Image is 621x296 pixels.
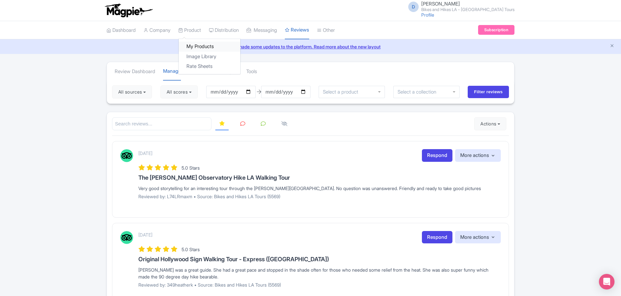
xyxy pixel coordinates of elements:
div: [PERSON_NAME] was a great guide. She had a great pace and stopped in the shade often for those wh... [138,266,501,280]
a: Other [317,21,335,39]
p: [DATE] [138,150,152,157]
input: Search reviews... [112,117,211,131]
button: Close announcement [610,43,615,50]
a: Tools [246,63,257,81]
a: Distribution [209,21,239,39]
h3: Original Hollywood Sign Walking Tour - Express ([GEOGRAPHIC_DATA]) [138,256,501,263]
a: Product [178,21,201,39]
input: Select a product [323,89,362,95]
h3: The [PERSON_NAME] Observatory Hike LA Walking Tour [138,174,501,181]
p: [DATE] [138,231,152,238]
a: Messaging [247,21,277,39]
img: Tripadvisor Logo [120,149,133,162]
button: More actions [455,231,501,244]
button: All sources [112,85,152,98]
a: Respond [422,231,452,244]
a: Manage [163,62,181,81]
input: Filter reviews [468,86,509,98]
a: Company [144,21,171,39]
button: All scores [160,85,198,98]
button: More actions [455,149,501,162]
input: Select a collection [398,89,441,95]
img: Tripadvisor Logo [120,231,133,244]
a: Respond [422,149,452,162]
div: Very good storytelling for an interesting tour through the [PERSON_NAME][GEOGRAPHIC_DATA]. No que... [138,185,501,192]
button: Actions [474,117,506,130]
a: We made some updates to the platform. Read more about the new layout [4,43,617,50]
a: Image Library [179,52,240,62]
span: [PERSON_NAME] [421,1,460,7]
img: logo-ab69f6fb50320c5b225c76a69d11143b.png [103,3,154,18]
p: Reviewed by: L74LRmaxm • Source: Bikes and Hikes LA Tours (5569) [138,193,501,200]
a: D [PERSON_NAME] Bikes and Hikes LA - [GEOGRAPHIC_DATA] Tours [404,1,514,12]
span: 5.0 Stars [182,247,200,252]
span: 5.0 Stars [182,165,200,171]
a: Review Dashboard [115,63,155,81]
div: Open Intercom Messenger [599,274,615,290]
a: Reviews [285,21,309,40]
a: Dashboard [107,21,136,39]
a: Rate Sheets [179,61,240,71]
small: Bikes and Hikes LA - [GEOGRAPHIC_DATA] Tours [421,7,514,12]
p: Reviewed by: 349heatherk • Source: Bikes and Hikes LA Tours (5569) [138,281,501,288]
a: Subscription [478,25,514,35]
a: My Products [179,42,240,52]
a: Profile [421,12,434,18]
span: D [408,2,419,12]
